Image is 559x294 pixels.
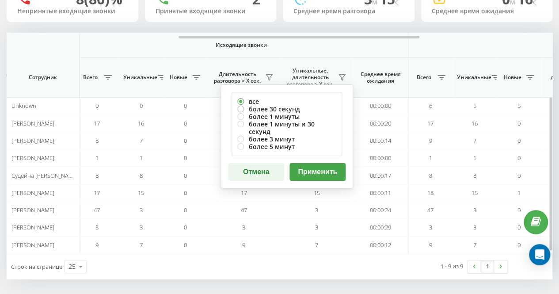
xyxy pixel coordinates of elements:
span: [PERSON_NAME] [11,154,54,162]
label: более 1 минуты и 30 секунд [237,120,336,135]
td: 00:00:14 [353,132,408,149]
td: 00:00:12 [353,237,408,254]
span: Новые [501,74,523,81]
div: Принятые входящие звонки [156,8,266,15]
span: [PERSON_NAME] [11,206,54,214]
td: 00:00:11 [353,184,408,202]
span: 17 [241,189,247,197]
span: 0 [517,241,521,249]
span: 9 [429,137,432,145]
td: 00:00:29 [353,219,408,236]
label: более 3 минут [237,135,336,143]
span: 0 [95,102,99,110]
span: 1 [95,154,99,162]
span: 9 [429,241,432,249]
div: Непринятые входящие звонки [17,8,128,15]
span: Строк на странице [11,263,62,271]
span: 0 [184,137,187,145]
label: более 5 минут [237,143,336,150]
span: Всего [79,74,101,81]
span: [PERSON_NAME] [11,223,54,231]
span: 18 [427,189,434,197]
span: 3 [95,223,99,231]
span: 0 [517,154,521,162]
span: 0 [184,189,187,197]
span: 7 [140,137,143,145]
span: Среднее время ожидания [360,71,401,84]
span: 0 [184,241,187,249]
td: 00:00:17 [353,167,408,184]
span: 8 [140,172,143,179]
span: Уникальные [123,74,155,81]
span: 0 [517,137,521,145]
span: 47 [94,206,100,214]
div: Среднее время ожидания [432,8,542,15]
span: 3 [315,223,318,231]
span: 0 [184,119,187,127]
span: 0 [184,102,187,110]
span: Исходящие звонки [95,42,388,49]
span: 0 [140,102,143,110]
span: Сотрудник [14,74,72,81]
span: Новые [167,74,190,81]
span: 9 [95,241,99,249]
span: 3 [429,223,432,231]
span: 0 [184,206,187,214]
span: [PERSON_NAME] [11,119,54,127]
button: Отмена [228,163,284,181]
span: 5 [473,102,476,110]
a: 1 [481,260,494,273]
span: Уникальные, длительность разговора > Х сек. [285,67,335,88]
span: 3 [140,206,143,214]
span: 0 [517,172,521,179]
span: 3 [315,206,318,214]
span: 8 [95,172,99,179]
span: 1 [140,154,143,162]
span: 17 [94,189,100,197]
span: 1 [429,154,432,162]
span: 3 [242,223,245,231]
span: [PERSON_NAME] [11,241,54,249]
span: 3 [140,223,143,231]
span: 47 [427,206,434,214]
span: [PERSON_NAME] [11,189,54,197]
div: Среднее время разговора [293,8,404,15]
label: более 30 секунд [237,105,336,113]
td: 00:00:00 [353,149,408,167]
span: 15 [314,189,320,197]
span: 16 [472,119,478,127]
span: 0 [184,172,187,179]
span: [PERSON_NAME] [11,137,54,145]
span: 16 [138,119,144,127]
span: 9 [242,241,245,249]
td: 00:00:00 [353,97,408,115]
div: 1 - 9 из 9 [441,262,463,271]
span: 3 [473,223,476,231]
span: 7 [473,241,476,249]
span: 0 [517,206,521,214]
span: Длительность разговора > Х сек. [212,71,262,84]
div: Open Intercom Messenger [529,244,550,265]
span: 3 [473,206,476,214]
span: 6 [429,102,432,110]
span: 1 [473,154,476,162]
span: 8 [95,137,99,145]
span: 17 [94,119,100,127]
td: 00:00:20 [353,115,408,132]
label: более 1 минуты [237,113,336,120]
span: 7 [140,241,143,249]
span: 5 [517,102,521,110]
span: Unknown [11,102,36,110]
span: 47 [241,206,247,214]
span: 7 [315,241,318,249]
span: Судейна [PERSON_NAME] [11,172,78,179]
div: 25 [68,262,76,271]
span: 0 [517,223,521,231]
span: Всего [413,74,435,81]
span: 8 [473,172,476,179]
span: 17 [427,119,434,127]
span: 7 [473,137,476,145]
span: 0 [517,119,521,127]
button: Применить [289,163,346,181]
span: 15 [472,189,478,197]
